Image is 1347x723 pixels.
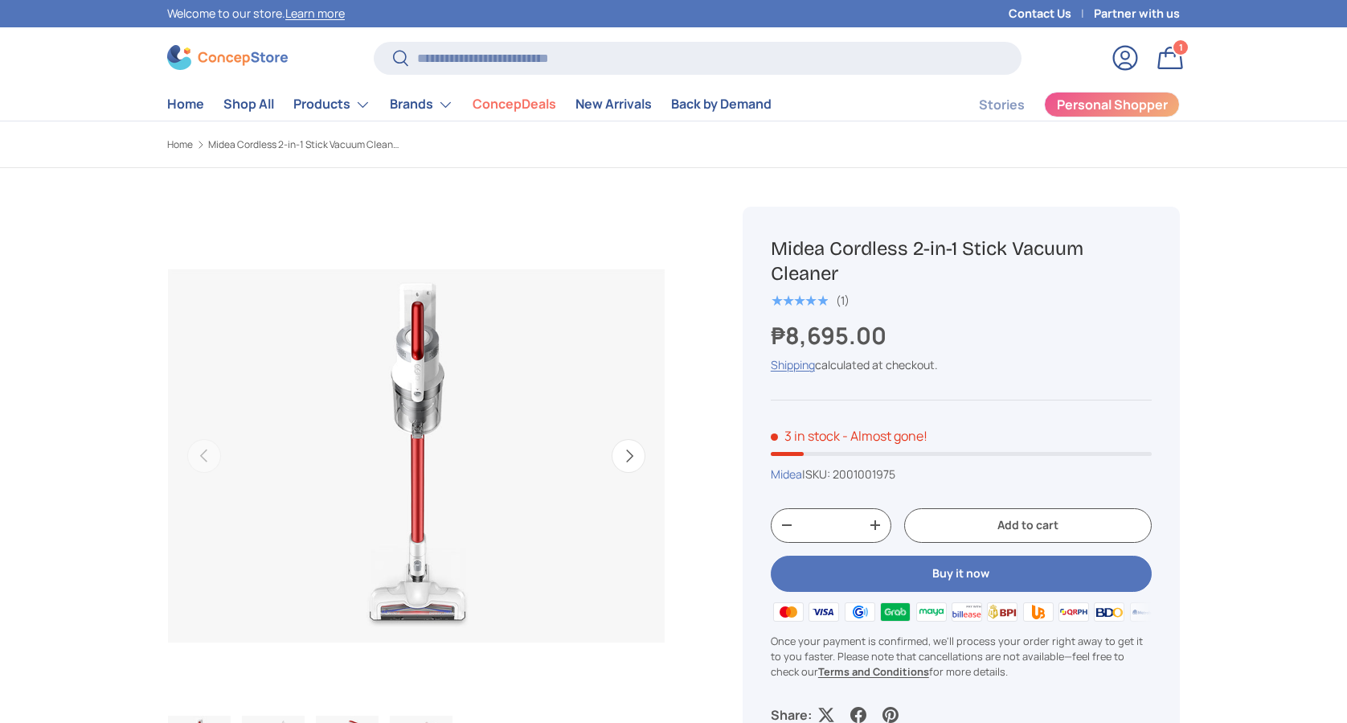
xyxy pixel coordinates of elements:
button: Add to cart [904,508,1152,543]
a: Partner with us [1094,5,1180,23]
span: Personal Shopper [1057,98,1168,111]
img: qrph [1056,600,1091,624]
a: Shop All [223,88,274,120]
a: 5.0 out of 5.0 stars (1) [771,290,850,308]
a: Stories [979,89,1025,121]
a: Home [167,88,204,120]
img: ConcepStore [167,45,288,70]
img: visa [806,600,841,624]
div: 5.0 out of 5.0 stars [771,294,828,308]
img: maya [913,600,948,624]
span: 3 in stock [771,427,840,445]
a: Back by Demand [671,88,772,120]
img: ubp [1020,600,1055,624]
a: Terms and Conditions [818,664,929,679]
a: Midea Cordless 2-in-1 Stick Vacuum Cleaner [208,140,401,150]
a: ConcepDeals [473,88,556,120]
p: - Almost gone! [842,427,927,445]
a: Contact Us [1009,5,1094,23]
a: Shipping [771,357,815,372]
a: Products [293,88,371,121]
img: master [771,600,806,624]
nav: Primary [167,88,772,121]
a: New Arrivals [575,88,652,120]
a: Learn more [285,6,345,21]
p: Once your payment is confirmed, we'll process your order right away to get it to you faster. Plea... [771,634,1152,680]
p: Welcome to our store. [167,5,345,23]
img: bpi [985,600,1020,624]
img: grabpay [878,600,913,624]
img: metrobank [1128,600,1163,624]
h1: Midea Cordless 2-in-1 Stick Vacuum Cleaner [771,236,1152,286]
img: billease [949,600,985,624]
span: ★★★★★ [771,293,828,309]
img: gcash [842,600,878,624]
a: Brands [390,88,453,121]
span: | [802,466,895,482]
nav: Breadcrumbs [167,138,704,152]
span: 2001001975 [833,466,895,482]
span: 1 [1179,41,1183,53]
a: Personal Shopper [1044,92,1180,117]
a: Home [167,140,193,150]
summary: Products [284,88,380,121]
strong: ₱8,695.00 [771,319,890,351]
a: Midea [771,466,802,482]
summary: Brands [380,88,463,121]
div: calculated at checkout. [771,356,1152,373]
nav: Secondary [940,88,1180,121]
button: Buy it now [771,556,1152,592]
span: SKU: [805,466,830,482]
div: (1) [836,294,850,306]
img: bdo [1091,600,1127,624]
